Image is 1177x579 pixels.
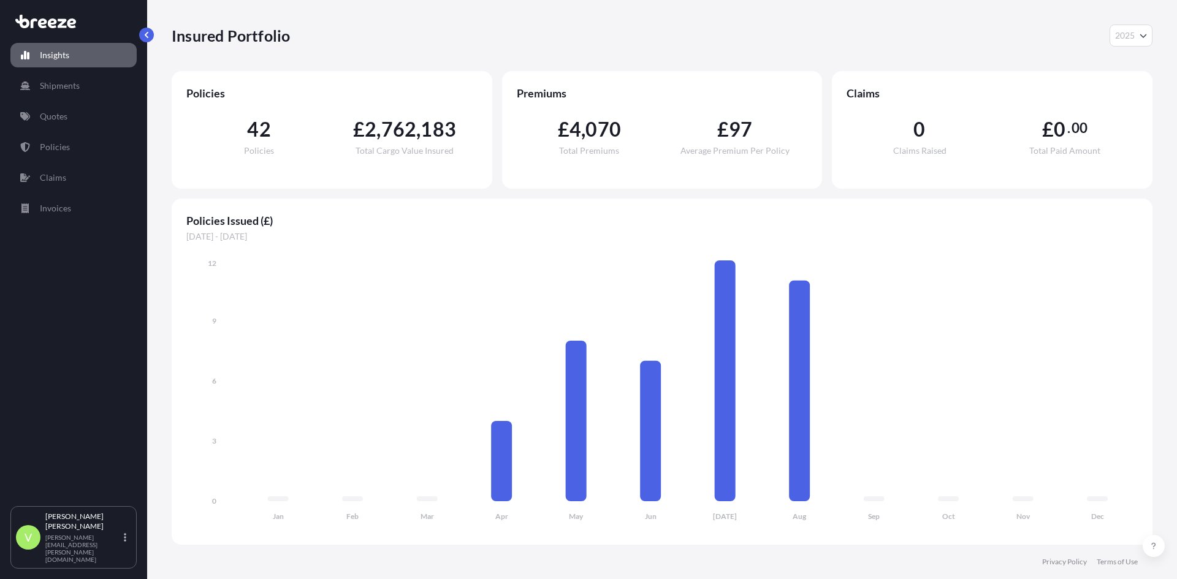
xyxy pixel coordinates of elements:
[569,512,584,521] tspan: May
[10,165,137,190] a: Claims
[645,512,657,521] tspan: Jun
[1067,123,1070,133] span: .
[847,86,1138,100] span: Claims
[585,119,621,139] span: 070
[10,104,137,129] a: Quotes
[346,512,359,521] tspan: Feb
[868,512,880,521] tspan: Sep
[717,119,729,139] span: £
[45,512,121,531] p: [PERSON_NAME] [PERSON_NAME]
[186,230,1138,243] span: [DATE] - [DATE]
[10,43,137,67] a: Insights
[558,119,569,139] span: £
[1072,123,1087,133] span: 00
[10,74,137,98] a: Shipments
[273,512,284,521] tspan: Jan
[365,119,376,139] span: 2
[680,146,790,155] span: Average Premium Per Policy
[1054,119,1065,139] span: 0
[40,202,71,214] p: Invoices
[376,119,381,139] span: ,
[356,146,454,155] span: Total Cargo Value Insured
[212,436,216,445] tspan: 3
[244,146,274,155] span: Policies
[421,119,456,139] span: 183
[1110,25,1152,47] button: Year Selector
[10,135,137,159] a: Policies
[353,119,365,139] span: £
[247,119,270,139] span: 42
[559,146,619,155] span: Total Premiums
[713,512,737,521] tspan: [DATE]
[186,213,1138,228] span: Policies Issued (£)
[517,86,808,100] span: Premiums
[421,512,434,521] tspan: Mar
[569,119,581,139] span: 4
[1097,557,1138,567] a: Terms of Use
[1042,119,1054,139] span: £
[581,119,585,139] span: ,
[495,512,508,521] tspan: Apr
[45,534,121,563] p: [PERSON_NAME][EMAIL_ADDRESS][PERSON_NAME][DOMAIN_NAME]
[416,119,421,139] span: ,
[212,316,216,325] tspan: 9
[793,512,807,521] tspan: Aug
[1042,557,1087,567] a: Privacy Policy
[942,512,955,521] tspan: Oct
[893,146,947,155] span: Claims Raised
[381,119,417,139] span: 762
[40,141,70,153] p: Policies
[40,49,69,61] p: Insights
[1016,512,1030,521] tspan: Nov
[40,110,67,123] p: Quotes
[1115,29,1135,42] span: 2025
[1091,512,1104,521] tspan: Dec
[1029,146,1100,155] span: Total Paid Amount
[10,196,137,221] a: Invoices
[212,376,216,385] tspan: 6
[172,26,290,45] p: Insured Portfolio
[212,496,216,505] tspan: 0
[186,86,478,100] span: Policies
[913,119,925,139] span: 0
[208,259,216,268] tspan: 12
[40,80,80,92] p: Shipments
[729,119,752,139] span: 97
[25,531,32,543] span: V
[40,172,66,184] p: Claims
